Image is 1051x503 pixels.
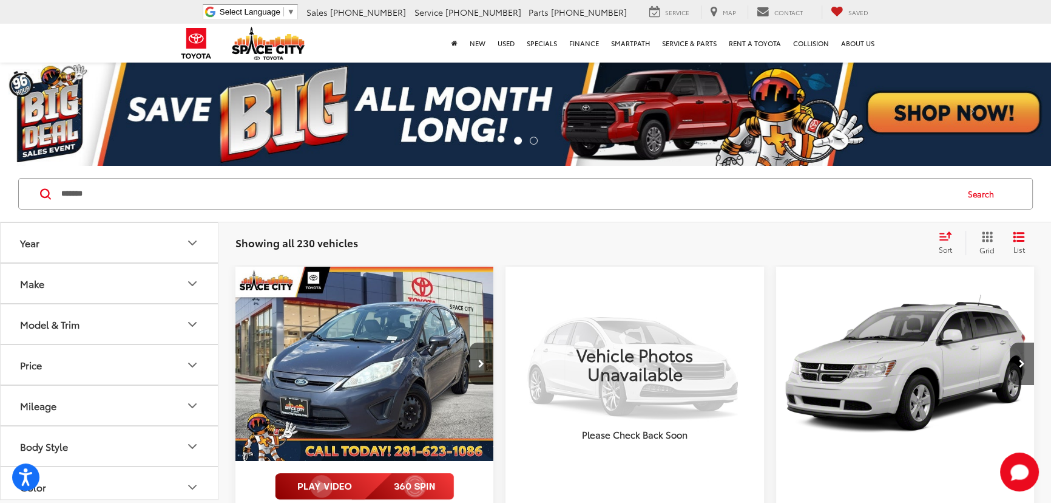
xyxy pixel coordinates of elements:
button: Toggle Chat Window [1000,453,1039,491]
button: MileageMileage [1,386,219,425]
div: Model & Trim [185,317,200,332]
button: Search [956,179,1012,209]
button: Next image [469,343,493,385]
span: [PHONE_NUMBER] [330,6,406,18]
span: Grid [979,245,995,255]
button: YearYear [1,223,219,262]
a: Home [445,24,464,63]
a: 2012 Dodge Journey SXT2012 Dodge Journey SXT2012 Dodge Journey SXT2012 Dodge Journey SXT [776,267,1035,461]
a: Used [492,24,521,63]
div: Model & Trim [20,318,79,330]
div: Price [20,359,42,371]
a: VIEW_DETAILS [505,267,763,460]
div: Color [185,480,200,494]
button: Grid View [965,231,1004,255]
button: List View [1004,231,1034,255]
span: Service [414,6,443,18]
a: Service [640,5,698,19]
img: Toyota [174,24,219,63]
a: Specials [521,24,563,63]
button: MakeMake [1,264,219,303]
span: Saved [848,8,868,17]
div: Make [20,278,44,289]
div: Body Style [185,439,200,454]
a: SmartPath [605,24,656,63]
div: Mileage [185,399,200,413]
a: Map [701,5,745,19]
span: Map [723,8,736,17]
button: Select sort value [933,231,965,255]
a: Service & Parts [656,24,723,63]
a: 2013 Ford Fiesta S2013 Ford Fiesta S2013 Ford Fiesta S2013 Ford Fiesta S [235,267,495,461]
span: Sales [306,6,328,18]
a: Collision [787,24,835,63]
img: Vehicle Photos Unavailable Please Check Back Soon [505,267,763,460]
span: List [1013,244,1025,255]
div: 2012 Dodge Journey SXT 0 [776,267,1035,461]
button: Model & TrimModel & Trim [1,304,219,344]
img: full motion video [275,473,454,500]
span: Service [665,8,689,17]
input: Search by Make, Model, or Keyword [60,179,956,208]
button: PricePrice [1,345,219,385]
div: Body Style [20,440,68,452]
span: Sort [939,244,952,255]
div: Year [20,237,39,248]
a: Contact [748,5,812,19]
span: Select Language [220,7,280,16]
span: Showing all 230 vehicles [235,235,358,250]
div: Price [185,358,200,372]
svg: Start Chat [1000,453,1039,491]
span: [PHONE_NUMBER] [445,6,521,18]
div: Year [185,236,200,250]
a: Rent a Toyota [723,24,787,63]
span: ▼ [287,7,295,16]
span: ​ [283,7,284,16]
img: Space City Toyota [232,27,305,60]
span: Contact [774,8,803,17]
a: New [464,24,492,63]
span: Parts [529,6,549,18]
a: Select Language​ [220,7,295,16]
button: Next image [1010,343,1034,385]
a: My Saved Vehicles [822,5,877,19]
a: About Us [835,24,880,63]
div: Mileage [20,400,56,411]
span: [PHONE_NUMBER] [551,6,627,18]
div: Color [20,481,46,493]
div: Make [185,276,200,291]
img: 2013 Ford Fiesta S [235,267,495,462]
a: Finance [563,24,605,63]
img: 2012 Dodge Journey SXT [776,267,1035,462]
button: Body StyleBody Style [1,426,219,466]
div: 2013 Ford Fiesta S 0 [235,267,495,461]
